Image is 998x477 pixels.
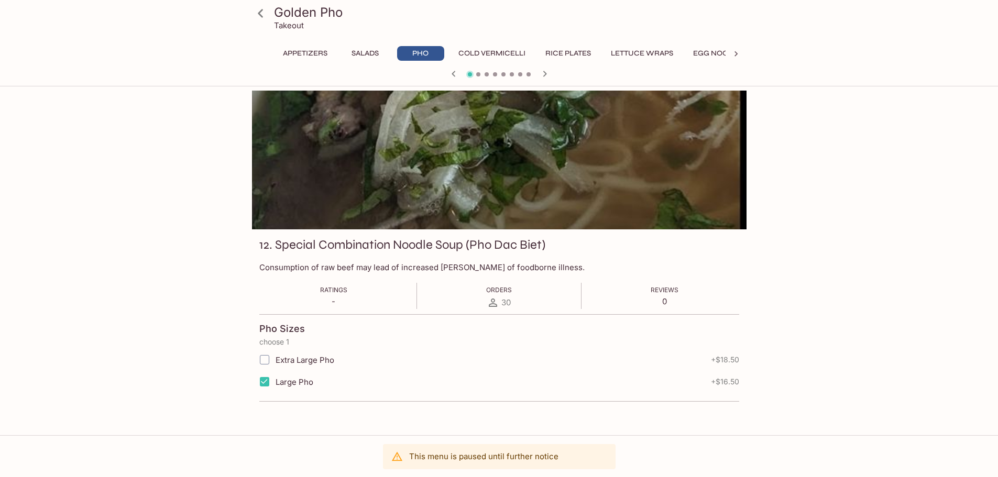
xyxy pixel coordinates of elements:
[501,297,511,307] span: 30
[320,286,347,294] span: Ratings
[252,91,747,229] div: 12. Special Combination Noodle Soup (Pho Dac Biet)
[276,355,334,365] span: Extra Large Pho
[409,451,558,461] p: This menu is paused until further notice
[276,377,313,387] span: Large Pho
[277,46,333,61] button: Appetizers
[651,286,678,294] span: Reviews
[259,237,545,253] h3: 12. Special Combination Noodle Soup (Pho Dac Biet)
[687,46,834,61] button: Egg Noodle with Chicken Broth
[274,4,742,20] h3: Golden Pho
[651,296,678,306] p: 0
[486,286,512,294] span: Orders
[711,378,739,386] span: + $16.50
[605,46,679,61] button: Lettuce Wraps
[274,20,304,30] p: Takeout
[453,46,531,61] button: Cold Vermicelli
[320,296,347,306] p: -
[259,262,739,272] p: Consumption of raw beef may lead of increased [PERSON_NAME] of foodborne illness.
[397,46,444,61] button: Pho
[711,356,739,364] span: + $18.50
[259,338,739,346] p: choose 1
[540,46,597,61] button: Rice Plates
[259,323,305,335] h4: Pho Sizes
[342,46,389,61] button: Salads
